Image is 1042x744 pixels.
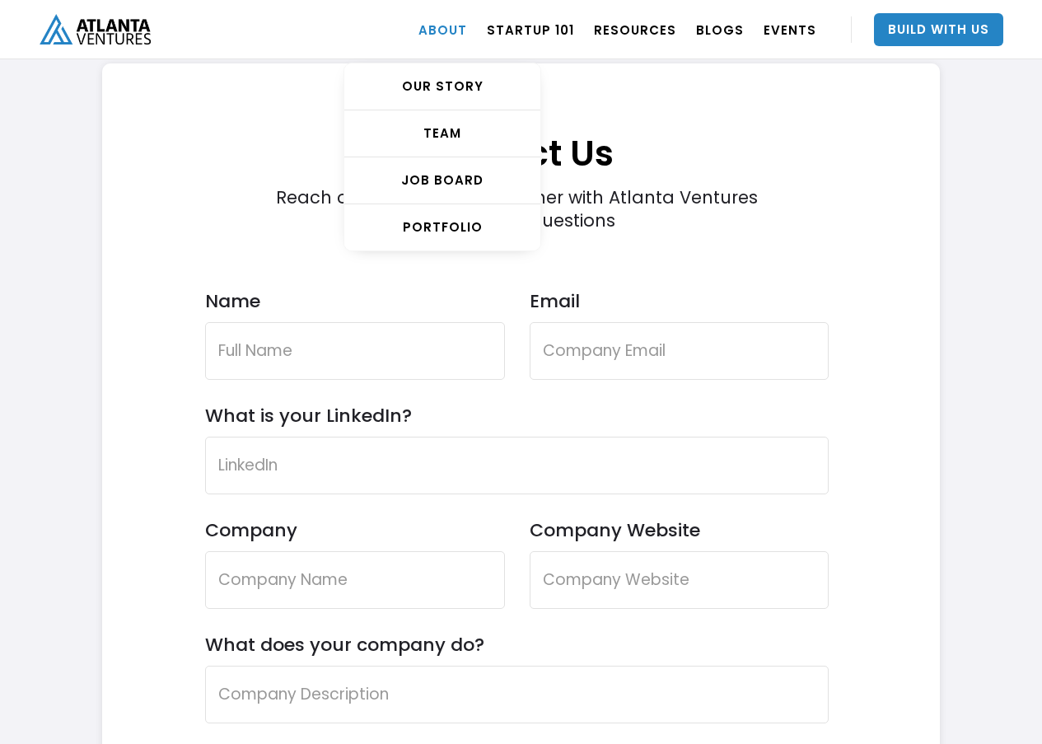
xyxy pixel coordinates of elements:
input: Company Description [205,666,829,723]
div: TEAM [344,125,540,142]
a: RESOURCES [594,7,676,53]
div: Reach out if you want to partner with Atlanta Ventures or have any questions [267,186,766,232]
div: Job Board [344,172,540,189]
input: Company Website [530,551,829,609]
label: What does your company do? [205,634,484,656]
label: Company [205,519,505,541]
div: OUR STORY [344,78,540,95]
h1: Contact Us [205,81,829,177]
a: EVENTS [764,7,816,53]
a: ABOUT [418,7,467,53]
a: Build With Us [874,13,1003,46]
a: Job Board [344,157,540,204]
input: Full Name [205,322,505,380]
a: OUR STORY [344,63,540,110]
input: Company Name [205,551,505,609]
a: TEAM [344,110,540,157]
a: BLOGS [696,7,744,53]
label: Company Website [530,519,829,541]
div: PORTFOLIO [344,219,540,236]
a: PORTFOLIO [344,204,540,250]
input: LinkedIn [205,437,829,494]
label: Name [205,290,505,312]
label: Email [530,290,829,312]
input: Company Email [530,322,829,380]
a: Startup 101 [487,7,574,53]
label: What is your LinkedIn? [205,405,412,427]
